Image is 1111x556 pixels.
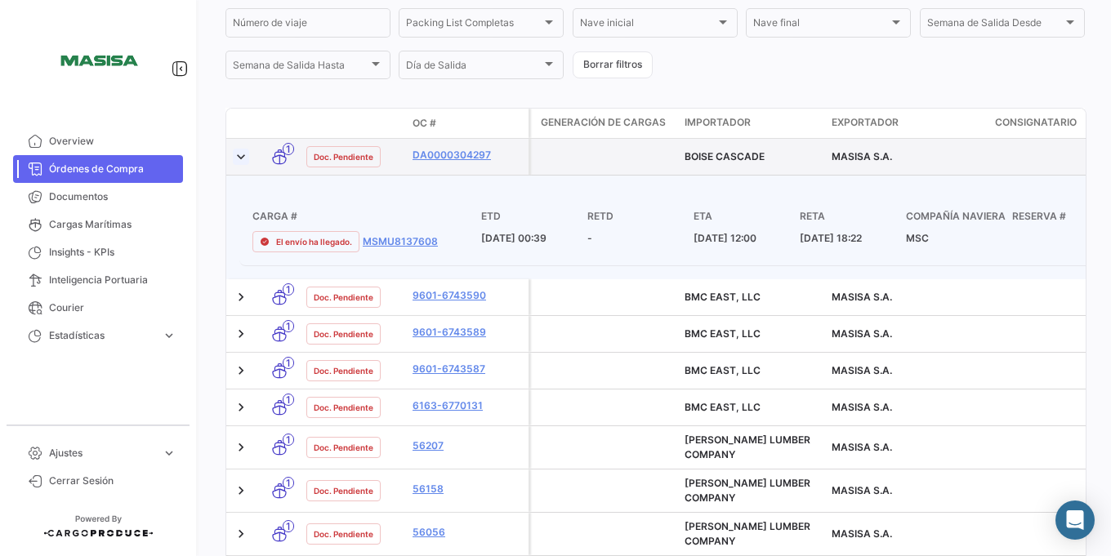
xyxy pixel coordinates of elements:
[49,273,176,287] span: Inteligencia Portuaria
[685,150,765,162] span: BOISE CASCADE
[49,189,176,204] span: Documentos
[314,364,373,377] span: Doc. Pendiente
[300,117,406,130] datatable-header-cell: Estado Doc.
[685,327,761,340] span: BMC EAST, LLC
[314,441,373,454] span: Doc. Pendiente
[283,320,294,332] span: 1
[283,477,294,489] span: 1
[413,398,522,413] a: 6163-6770131
[13,127,183,155] a: Overview
[481,209,587,224] h4: ETD
[753,20,889,31] span: Nave final
[685,401,761,413] span: BMC EAST, LLC
[49,217,176,232] span: Cargas Marítimas
[832,401,892,413] span: MASISA S.A.
[832,291,892,303] span: MASISA S.A.
[283,357,294,369] span: 1
[531,109,678,138] datatable-header-cell: Generación de cargas
[162,446,176,460] span: expand_more
[832,364,892,376] span: MASISA S.A.
[49,474,176,488] span: Cerrar Sesión
[13,211,183,238] a: Cargas Marítimas
[832,115,899,130] span: Exportador
[406,109,529,137] datatable-header-cell: OC #
[283,434,294,446] span: 1
[406,62,542,73] span: Día de Salida
[13,294,183,322] a: Courier
[694,232,756,244] span: [DATE] 12:00
[233,62,368,73] span: Semana de Salida Hasta
[413,288,522,303] a: 9601-6743590
[413,116,436,131] span: OC #
[413,362,522,376] a: 9601-6743587
[685,291,761,303] span: BMC EAST, LLC
[832,150,892,162] span: MASISA S.A.
[49,162,176,176] span: Órdenes de Compra
[314,401,373,414] span: Doc. Pendiente
[363,234,438,249] a: MSMU8137608
[694,209,800,224] h4: ETA
[406,20,542,31] span: Packing List Completas
[49,245,176,260] span: Insights - KPIs
[587,209,694,224] h4: RETD
[685,364,761,376] span: BMC EAST, LLC
[832,327,892,340] span: MASISA S.A.
[283,520,294,532] span: 1
[832,484,892,496] span: MASISA S.A.
[541,115,666,130] span: Generación de cargas
[233,399,249,416] a: Expand/Collapse Row
[13,238,183,266] a: Insights - KPIs
[832,527,892,540] span: MASISA S.A.
[276,235,352,248] span: El envío ha llegado.
[685,434,810,460] span: GAIENNIE LUMBER COMPANY
[314,291,373,304] span: Doc. Pendiente
[314,150,373,163] span: Doc. Pendiente
[800,209,906,224] h4: RETA
[283,394,294,406] span: 1
[162,328,176,343] span: expand_more
[233,526,249,542] a: Expand/Collapse Row
[685,477,810,504] span: GAIENNIE LUMBER COMPANY
[906,232,929,244] span: MSC
[314,484,373,497] span: Doc. Pendiente
[832,441,892,453] span: MASISA S.A.
[49,328,155,343] span: Estadísticas
[57,20,139,101] img: 15387c4c-e724-47f0-87bd-6411474a3e21.png
[49,134,176,149] span: Overview
[233,289,249,305] a: Expand/Collapse Row
[233,363,249,379] a: Expand/Collapse Row
[927,20,1063,31] span: Semana de Salida Desde
[49,300,176,315] span: Courier
[233,483,249,499] a: Expand/Collapse Row
[678,109,825,138] datatable-header-cell: Importador
[1055,500,1095,540] div: Abrir Intercom Messenger
[413,325,522,340] a: 9601-6743589
[13,183,183,211] a: Documentos
[413,148,522,162] a: DA0000304297
[413,525,522,540] a: 56056
[413,438,522,453] a: 56207
[906,209,1012,224] h4: Compañía naviera
[685,115,751,130] span: Importador
[233,326,249,342] a: Expand/Collapse Row
[314,327,373,340] span: Doc. Pendiente
[283,283,294,296] span: 1
[252,209,481,224] h4: Carga #
[13,155,183,183] a: Órdenes de Compra
[13,266,183,294] a: Inteligencia Portuaria
[580,20,716,31] span: Nave inicial
[49,446,155,460] span: Ajustes
[413,482,522,496] a: 56158
[800,232,862,244] span: [DATE] 18:22
[685,520,810,547] span: GAIENNIE LUMBER COMPANY
[283,143,294,155] span: 1
[587,232,592,244] span: -
[573,51,653,78] button: Borrar filtros
[995,115,1077,130] span: Consignatario
[314,527,373,540] span: Doc. Pendiente
[233,439,249,456] a: Expand/Collapse Row
[825,109,988,138] datatable-header-cell: Exportador
[481,232,547,244] span: [DATE] 00:39
[259,117,300,130] datatable-header-cell: Modo de Transporte
[233,149,249,165] a: Expand/Collapse Row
